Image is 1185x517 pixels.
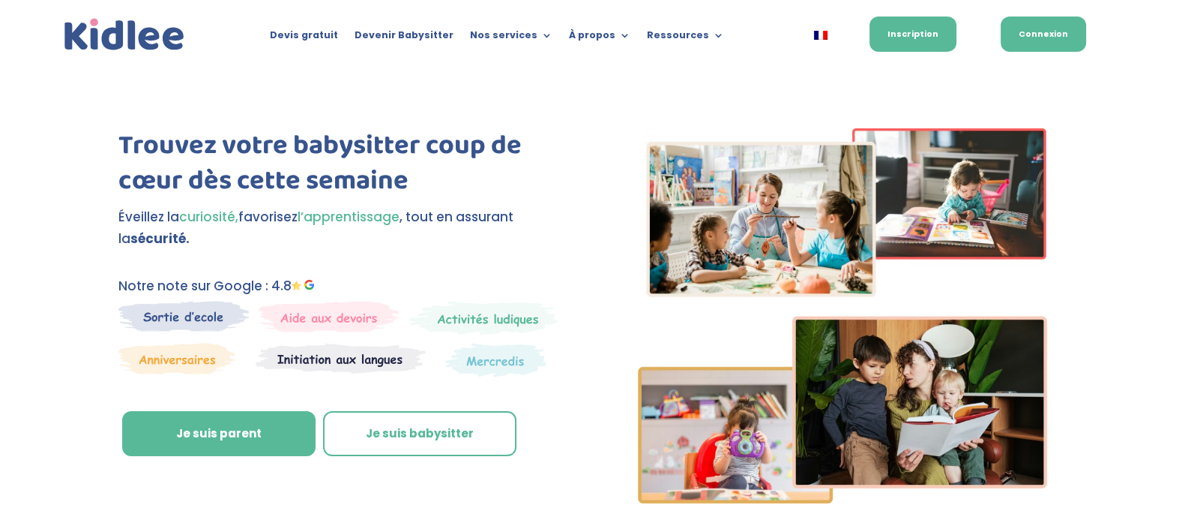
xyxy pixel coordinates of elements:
[445,343,546,377] img: Thematique
[256,343,426,374] img: Atelier thematique
[259,301,399,332] img: weekends
[61,15,188,55] img: logo_kidlee_bleu
[270,30,338,47] a: Devis gratuit
[638,490,1047,508] picture: Imgs-2
[118,343,235,374] img: Anniversaire
[869,17,956,52] a: Inscription
[61,15,188,55] a: Kidlee Logo
[179,208,238,226] span: curiosité,
[355,30,453,47] a: Devenir Babysitter
[118,128,567,206] h1: Trouvez votre babysitter coup de cœur dès cette semaine
[130,230,190,248] strong: sécurité.
[122,411,316,456] a: Je suis parent
[647,30,724,47] a: Ressources
[470,30,552,47] a: Nos services
[814,31,827,40] img: Français
[409,301,558,335] img: Mercredi
[569,30,630,47] a: À propos
[323,411,516,456] a: Je suis babysitter
[1001,17,1086,52] a: Connexion
[118,301,250,332] img: Sortie decole
[298,208,399,226] span: l’apprentissage
[118,275,567,297] p: Notre note sur Google : 4.8
[118,206,567,250] p: Éveillez la favorisez , tout en assurant la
